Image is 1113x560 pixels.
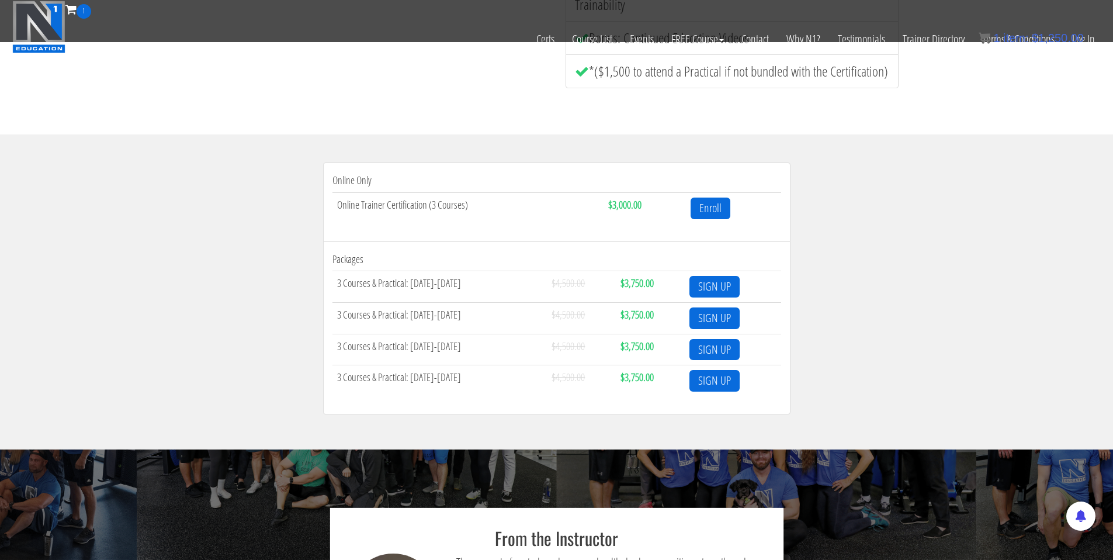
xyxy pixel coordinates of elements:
[993,32,1000,44] span: 1
[689,307,740,329] a: SIGN UP
[689,339,740,361] a: SIGN UP
[332,365,547,396] td: 3 Courses & Practical: [DATE]-[DATE]
[77,4,91,19] span: 1
[689,276,740,298] a: SIGN UP
[12,1,65,53] img: n1-education
[689,370,740,392] a: SIGN UP
[332,334,547,365] td: 3 Courses & Practical: [DATE]-[DATE]
[691,198,730,219] a: Enroll
[621,19,663,60] a: Events
[1003,32,1028,44] span: item:
[1032,32,1084,44] bdi: 1,250.00
[547,365,616,396] td: $4,500.00
[663,19,733,60] a: FREE Course
[547,271,616,303] td: $4,500.00
[620,276,654,290] strong: $3,750.00
[332,192,604,223] td: Online Trainer Certification (3 Courses)
[332,303,547,334] td: 3 Courses & Practical: [DATE]-[DATE]
[1063,19,1104,60] a: Log In
[547,334,616,365] td: $4,500.00
[1032,32,1038,44] span: $
[547,303,616,334] td: $4,500.00
[620,370,654,384] strong: $3,750.00
[332,254,781,265] h4: Packages
[65,1,91,17] a: 1
[528,19,563,60] a: Certs
[778,19,829,60] a: Why N1?
[339,528,775,548] h2: From the Instructor
[332,175,781,186] h4: Online Only
[620,307,654,322] strong: $3,750.00
[332,271,547,303] td: 3 Courses & Practical: [DATE]-[DATE]
[979,32,990,44] img: icon11.png
[608,198,642,212] strong: $3,000.00
[973,19,1063,60] a: Terms & Conditions
[733,19,778,60] a: Contact
[979,32,1084,44] a: 1 item: $1,250.00
[566,54,899,88] li: *($1,500 to attend a Practical if not bundled with the Certification)
[894,19,973,60] a: Trainer Directory
[829,19,894,60] a: Testimonials
[620,339,654,353] strong: $3,750.00
[563,19,621,60] a: Course List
